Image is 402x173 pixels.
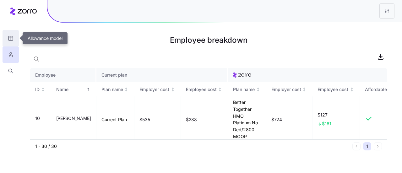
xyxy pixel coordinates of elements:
[41,87,45,92] div: Not sorted
[218,87,222,92] div: Not sorted
[266,82,313,97] th: Employer costNot sorted
[271,86,301,93] div: Employer cost
[171,87,175,92] div: Not sorted
[302,87,307,92] div: Not sorted
[56,86,85,93] div: Name
[30,68,96,82] th: Employee
[181,82,228,97] th: Employee costNot sorted
[96,82,135,97] th: Plan nameNot sorted
[139,116,150,123] span: $535
[35,115,40,122] span: 10
[51,82,96,97] th: NameSorted ascending
[134,82,181,97] th: Employer costNot sorted
[271,116,282,123] span: $724
[228,96,266,143] td: Better Together HMO Platinum No Ded/2800 MOOP
[101,86,123,93] div: Plan name
[312,82,360,97] th: Employee costNot sorted
[30,33,387,48] h1: Employee breakdown
[139,86,169,93] div: Employer cost
[318,86,348,93] div: Employee cost
[96,68,228,82] th: Current plan
[360,82,398,97] th: AffordableNot sorted
[233,86,255,93] div: Plan name
[352,142,361,150] button: Previous page
[256,87,260,92] div: Not sorted
[35,143,350,149] div: 1 - 30 / 30
[228,82,266,97] th: Plan nameNot sorted
[86,87,90,92] div: Sorted ascending
[96,96,135,143] td: Current Plan
[35,86,40,93] div: ID
[374,142,382,150] button: Next page
[186,86,217,93] div: Employee cost
[186,116,197,123] span: $288
[56,115,91,122] span: [PERSON_NAME]
[30,82,51,97] th: IDNot sorted
[322,121,331,127] span: $161
[124,87,128,92] div: Not sorted
[363,142,371,150] button: 1
[318,112,355,118] span: $127
[350,87,354,92] div: Not sorted
[365,86,387,93] div: Affordable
